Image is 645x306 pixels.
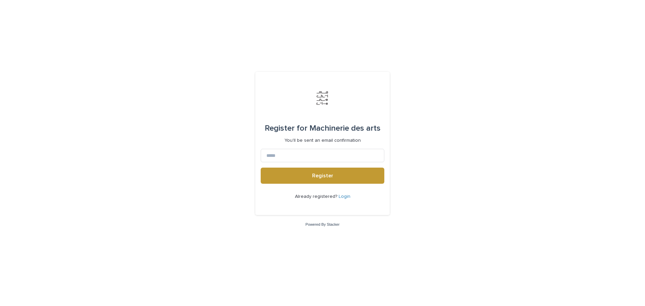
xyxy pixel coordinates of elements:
[305,222,339,226] a: Powered By Stacker
[312,88,333,108] img: Jx8JiDZqSLW7pnA6nIo1
[261,168,384,184] button: Register
[339,194,350,199] a: Login
[265,119,381,138] div: Machinerie des arts
[285,138,361,143] p: You'll be sent an email confirmation
[312,173,333,178] span: Register
[265,124,307,132] span: Register for
[295,194,339,199] span: Already registered?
